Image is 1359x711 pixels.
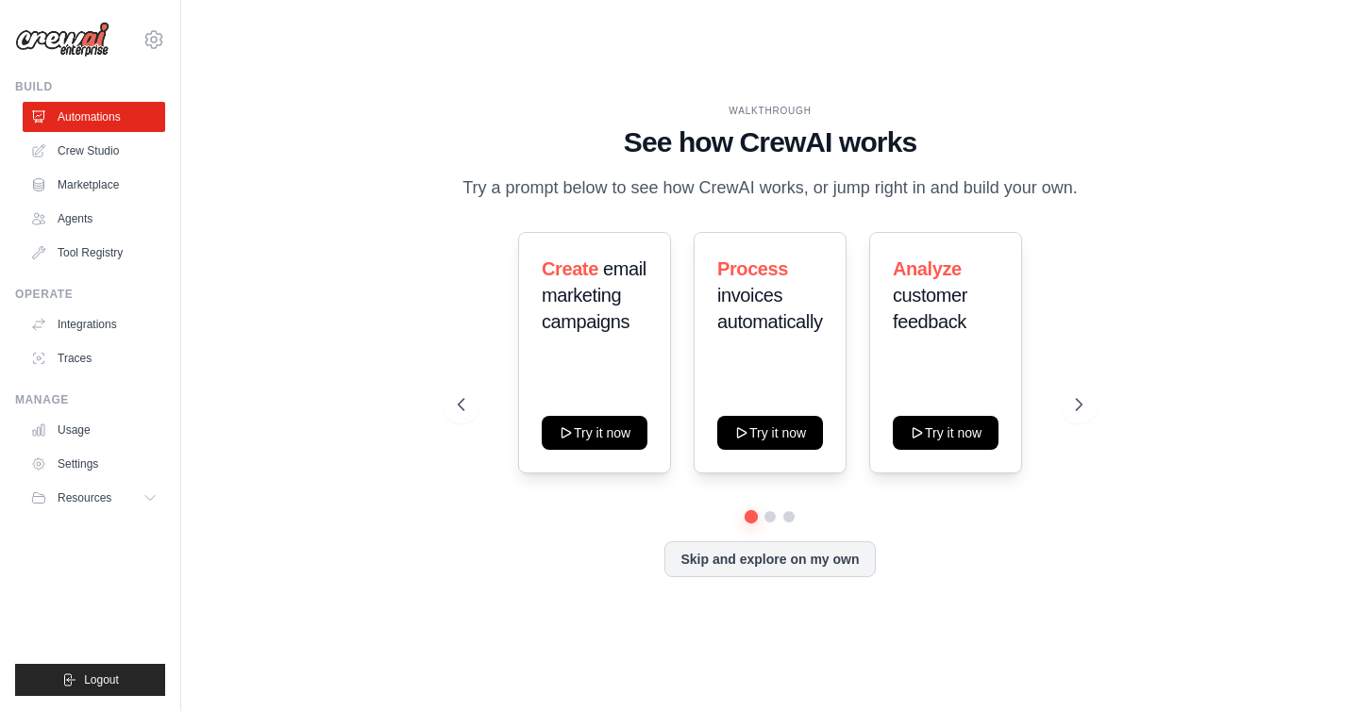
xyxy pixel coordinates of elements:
a: Settings [23,449,165,479]
a: Integrations [23,309,165,339]
span: Create [542,258,598,279]
a: Agents [23,204,165,234]
div: Operate [15,287,165,302]
span: Analyze [893,258,962,279]
div: Build [15,79,165,94]
p: Try a prompt below to see how CrewAI works, or jump right in and build your own. [458,174,1082,202]
a: Traces [23,343,165,373]
span: Resources [58,490,111,505]
a: Automations [23,102,165,132]
button: Try it now [717,416,823,450]
a: Crew Studio [23,136,165,166]
h1: See how CrewAI works [458,125,1082,159]
a: Tool Registry [23,238,165,268]
a: Usage [23,415,165,445]
span: email marketing campaigns [542,258,646,332]
span: Logout [84,672,119,687]
button: Try it now [893,416,998,450]
a: Marketplace [23,170,165,200]
span: customer feedback [893,285,967,332]
div: Manage [15,392,165,407]
button: Skip and explore on my own [664,541,875,577]
span: Process [717,258,788,279]
button: Resources [23,483,165,513]
button: Logout [15,664,165,696]
div: WALKTHROUGH [458,104,1082,118]
button: Try it now [542,416,647,450]
img: Logo [15,22,109,58]
span: invoices automatically [717,285,823,332]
